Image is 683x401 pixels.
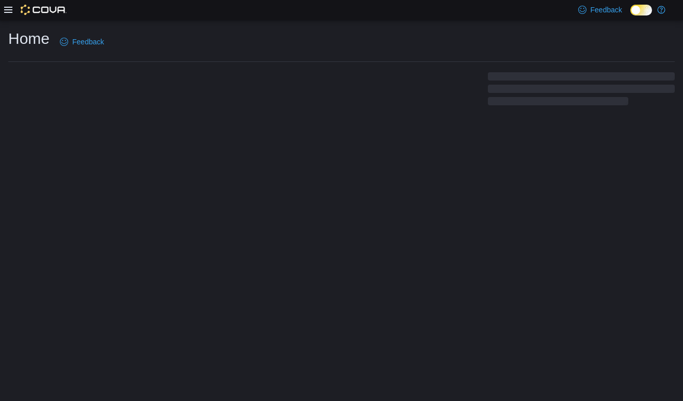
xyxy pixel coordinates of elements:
span: Feedback [591,5,622,15]
a: Feedback [56,31,108,52]
img: Cova [21,5,67,15]
span: Loading [488,74,675,107]
span: Feedback [72,37,104,47]
input: Dark Mode [630,5,652,15]
h1: Home [8,28,50,49]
